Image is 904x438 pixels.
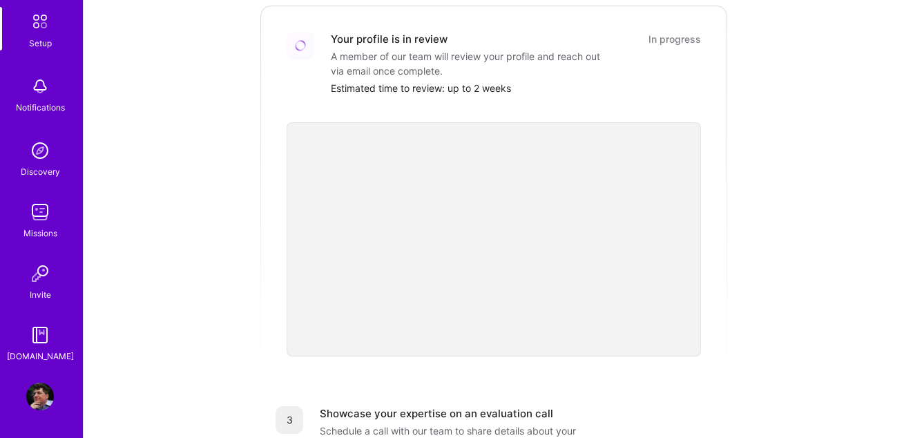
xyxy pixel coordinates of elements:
div: In progress [648,32,701,46]
a: User Avatar [23,383,57,410]
img: guide book [26,321,54,349]
iframe: video [287,122,701,356]
div: Discovery [21,164,60,179]
img: Invite [26,260,54,287]
div: Showcase your expertise on an evaluation call [320,406,553,421]
div: Invite [30,287,51,302]
div: Setup [29,36,52,50]
img: setup [26,7,55,36]
img: Loading [293,38,309,54]
div: Notifications [16,100,65,115]
div: [DOMAIN_NAME] [7,349,74,363]
img: teamwork [26,198,54,226]
div: Your profile is in review [331,32,448,46]
div: Missions [23,226,57,240]
img: discovery [26,137,54,164]
div: 3 [276,406,303,434]
img: bell [26,73,54,100]
img: User Avatar [26,383,54,410]
div: A member of our team will review your profile and reach out via email once complete. [331,49,607,78]
div: Estimated time to review: up to 2 weeks [331,81,701,95]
